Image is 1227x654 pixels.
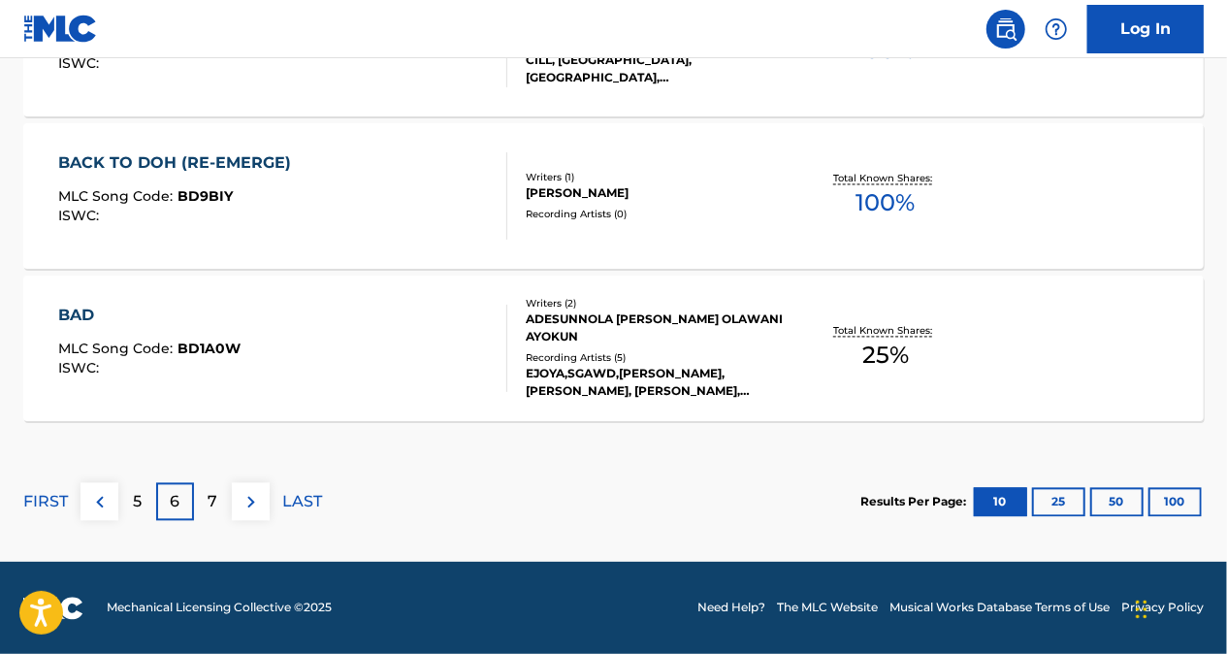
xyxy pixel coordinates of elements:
[834,324,938,339] p: Total Known Shares:
[23,491,68,514] p: FIRST
[526,297,788,311] div: Writers ( 2 )
[777,600,878,617] a: The MLC Website
[1037,10,1076,49] div: Help
[994,17,1017,41] img: search
[23,15,98,43] img: MLC Logo
[59,360,105,377] span: ISWC :
[1136,580,1147,638] div: Drag
[59,152,302,176] div: BACK TO DOH (RE-EMERGE)
[862,339,909,374] span: 25 %
[23,123,1204,269] a: BACK TO DOH (RE-EMERGE)MLC Song Code:BD9BIYISWC:Writers (1)[PERSON_NAME]Recording Artists (0)Tota...
[834,172,938,186] p: Total Known Shares:
[171,491,180,514] p: 6
[986,10,1025,49] a: Public Search
[240,491,263,514] img: right
[178,341,242,358] span: BD1A0W
[526,366,788,401] div: EJOYA,SGAWD,[PERSON_NAME], [PERSON_NAME], [PERSON_NAME], [PERSON_NAME] AND [PERSON_NAME] FEATURIN...
[856,186,916,221] span: 100 %
[526,351,788,366] div: Recording Artists ( 5 )
[23,276,1204,421] a: BADMLC Song Code:BD1A0WISWC:Writers (2)ADESUNNOLA [PERSON_NAME] OLAWANI AYOKUNRecording Artists (...
[23,597,83,620] img: logo
[526,185,788,203] div: [PERSON_NAME]
[1087,5,1204,53] a: Log In
[1032,488,1085,517] button: 25
[526,208,788,222] div: Recording Artists ( 0 )
[889,600,1110,617] a: Musical Works Database Terms of Use
[1121,600,1204,617] a: Privacy Policy
[526,52,788,87] div: CILL, [GEOGRAPHIC_DATA], [GEOGRAPHIC_DATA], [GEOGRAPHIC_DATA], [GEOGRAPHIC_DATA]
[133,491,142,514] p: 5
[526,171,788,185] div: Writers ( 1 )
[282,491,322,514] p: LAST
[1045,17,1068,41] img: help
[860,494,971,511] p: Results Per Page:
[1130,561,1227,654] iframe: Chat Widget
[697,600,765,617] a: Need Help?
[209,491,218,514] p: 7
[974,488,1027,517] button: 10
[526,311,788,346] div: ADESUNNOLA [PERSON_NAME] OLAWANI AYOKUN
[1090,488,1144,517] button: 50
[59,208,105,225] span: ISWC :
[88,491,112,514] img: left
[1148,488,1202,517] button: 100
[107,600,332,617] span: Mechanical Licensing Collective © 2025
[59,305,242,328] div: BAD
[59,341,178,358] span: MLC Song Code :
[178,188,234,206] span: BD9BIY
[59,55,105,73] span: ISWC :
[59,188,178,206] span: MLC Song Code :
